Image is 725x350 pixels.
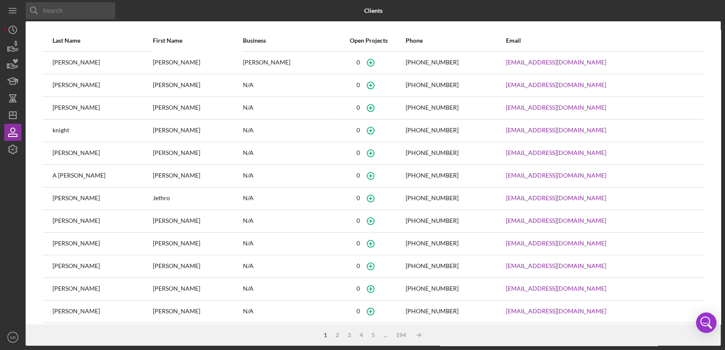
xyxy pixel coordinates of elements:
div: [PERSON_NAME] [53,324,152,345]
a: [EMAIL_ADDRESS][DOMAIN_NAME] [506,240,606,247]
div: [PERSON_NAME] [53,143,152,164]
div: 0 [357,262,360,269]
text: NB [10,335,15,340]
div: [PERSON_NAME] [153,97,242,119]
div: Email [506,37,694,44]
div: N/A [243,165,332,187]
div: [PERSON_NAME] [153,301,242,322]
div: [PERSON_NAME] [153,143,242,164]
div: 0 [357,240,360,247]
div: [PERSON_NAME] [53,278,152,300]
div: N/A [243,120,332,141]
div: [PERSON_NAME] [53,256,152,277]
div: [PHONE_NUMBER] [406,59,459,66]
div: [PERSON_NAME] [153,256,242,277]
a: [EMAIL_ADDRESS][DOMAIN_NAME] [506,308,606,315]
div: Jethro [153,188,242,209]
div: A [PERSON_NAME] [53,165,152,187]
div: [PERSON_NAME] [153,120,242,141]
div: [PHONE_NUMBER] [406,285,459,292]
div: N/A [243,233,332,254]
div: [PERSON_NAME] [53,188,152,209]
div: 0 [357,172,360,179]
a: [EMAIL_ADDRESS][DOMAIN_NAME] [506,82,606,88]
a: [EMAIL_ADDRESS][DOMAIN_NAME] [506,262,606,269]
div: Last Name [53,37,152,44]
div: ... [379,332,392,338]
div: knight [53,120,152,141]
div: N/A [243,301,332,322]
div: Business [243,37,332,44]
div: [PERSON_NAME] [53,301,152,322]
a: [EMAIL_ADDRESS][DOMAIN_NAME] [506,104,606,111]
div: [PERSON_NAME] [153,210,242,232]
div: 1 [319,332,331,338]
div: [PERSON_NAME] [53,210,152,232]
div: Open Intercom Messenger [696,312,716,333]
div: 0 [357,82,360,88]
div: [PERSON_NAME] [153,278,242,300]
div: [PERSON_NAME] [153,52,242,73]
div: 0 [357,285,360,292]
div: [PERSON_NAME] [153,165,242,187]
div: [PERSON_NAME] [53,52,152,73]
div: [PERSON_NAME] [153,233,242,254]
div: 0 [357,195,360,201]
div: [PHONE_NUMBER] [406,240,459,247]
div: N/A [243,75,332,96]
b: Clients [364,7,383,14]
a: [EMAIL_ADDRESS][DOMAIN_NAME] [506,285,606,292]
div: [PHONE_NUMBER] [406,308,459,315]
div: Phone [406,37,505,44]
div: [PERSON_NAME] [53,75,152,96]
div: N/A [243,210,332,232]
div: [PERSON_NAME] [53,233,152,254]
div: [PHONE_NUMBER] [406,262,459,269]
a: [EMAIL_ADDRESS][DOMAIN_NAME] [506,59,606,66]
div: 0 [357,308,360,315]
div: [PHONE_NUMBER] [406,172,459,179]
a: [EMAIL_ADDRESS][DOMAIN_NAME] [506,195,606,201]
div: [PERSON_NAME] [53,97,152,119]
button: NB [4,329,21,346]
a: [EMAIL_ADDRESS][DOMAIN_NAME] [506,172,606,179]
div: N/A [243,324,332,345]
div: 0 [357,149,360,156]
div: N/A [243,97,332,119]
div: [PHONE_NUMBER] [406,149,459,156]
a: [EMAIL_ADDRESS][DOMAIN_NAME] [506,217,606,224]
div: 2 [331,332,343,338]
div: 5 [367,332,379,338]
div: 0 [357,217,360,224]
div: N/A [243,188,332,209]
div: [PERSON_NAME] [153,324,242,345]
div: [PHONE_NUMBER] [406,104,459,111]
div: 0 [357,104,360,111]
input: Search [26,2,115,19]
div: N/A [243,256,332,277]
div: [PERSON_NAME] [243,52,332,73]
div: Open Projects [333,37,405,44]
div: 194 [392,332,410,338]
div: 4 [355,332,367,338]
div: [PHONE_NUMBER] [406,127,459,134]
div: [PERSON_NAME] [153,75,242,96]
div: [PHONE_NUMBER] [406,82,459,88]
a: [EMAIL_ADDRESS][DOMAIN_NAME] [506,149,606,156]
div: 0 [357,127,360,134]
div: [PHONE_NUMBER] [406,195,459,201]
div: N/A [243,278,332,300]
div: N/A [243,143,332,164]
div: First Name [153,37,242,44]
div: [PHONE_NUMBER] [406,217,459,224]
div: 3 [343,332,355,338]
a: [EMAIL_ADDRESS][DOMAIN_NAME] [506,127,606,134]
div: 0 [357,59,360,66]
